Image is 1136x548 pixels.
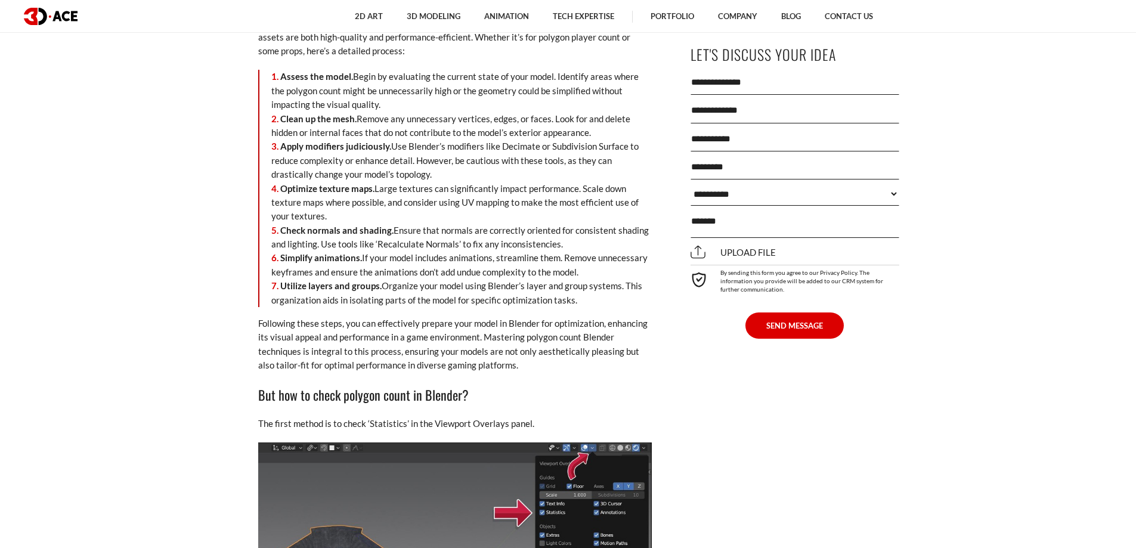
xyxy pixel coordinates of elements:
[280,183,374,194] strong: Optimize texture maps.
[691,247,776,258] span: Upload file
[271,251,652,279] li: If your model includes animations, streamline them. Remove unnecessary keyframes and ensure the a...
[258,16,652,58] p: Preparing your model for optimization in Blender involves a series of steps to ensure your game a...
[280,141,391,151] strong: Apply modifiers judiciously.
[271,112,652,140] li: Remove any unnecessary vertices, edges, or faces. Look for and delete hidden or internal faces th...
[258,417,652,431] p: The first method is to check ‘Statistics’ in the Viewport Overlays panel.
[745,312,844,339] button: SEND MESSAGE
[691,41,899,68] p: Let's Discuss Your Idea
[271,70,652,112] li: Begin by evaluating the current state of your model. Identify areas where the polygon count might...
[271,224,652,252] li: Ensure that normals are correctly oriented for consistent shading and lighting. Use tools like ‘R...
[24,8,78,25] img: logo dark
[258,317,652,373] p: Following these steps, you can effectively prepare your model in Blender for optimization, enhanc...
[271,140,652,181] li: Use Blender’s modifiers like Decimate or Subdivision Surface to reduce complexity or enhance deta...
[280,280,382,291] strong: Utilize layers and groups.
[280,71,353,82] strong: Assess the model.
[271,182,652,224] li: Large textures can significantly impact performance. Scale down texture maps where possible, and ...
[691,265,899,293] div: By sending this form you agree to our Privacy Policy. The information you provide will be added t...
[280,225,394,236] strong: Check normals and shading.
[280,252,362,263] strong: Simplify animations.
[258,385,652,405] h3: But how to check polygon count in Blender?
[271,279,652,307] li: Organize your model using Blender’s layer and group systems. This organization aids in isolating ...
[280,113,357,124] strong: Clean up the mesh.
